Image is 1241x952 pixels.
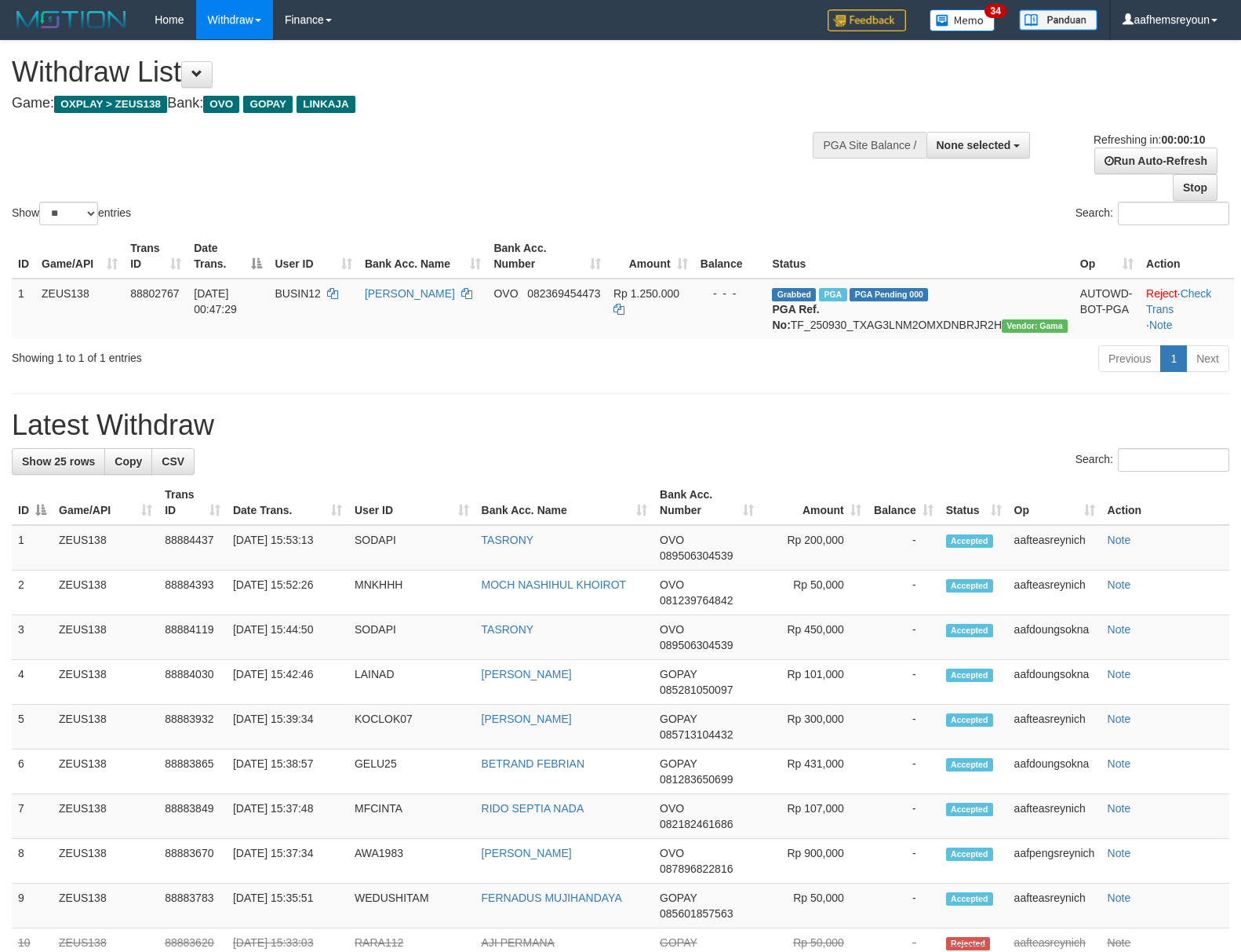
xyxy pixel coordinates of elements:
[158,705,227,750] td: 88883932
[358,234,488,279] th: Bank Acc. Name: activate to sort column ascending
[1008,839,1101,884] td: aafpengsreynich
[946,624,993,637] span: Accepted
[1008,615,1101,660] td: aafdoungsokna
[946,848,993,861] span: Accepted
[348,525,475,571] td: SODAPI
[348,750,475,794] td: GELU25
[660,847,684,859] span: OVO
[660,818,733,830] span: Copy 082182461686 to clipboard
[348,839,475,884] td: AWA1983
[1186,345,1229,372] a: Next
[760,615,868,660] td: Rp 450,000
[158,571,227,615] td: 88884393
[1161,133,1205,146] strong: 00:00:10
[227,884,348,928] td: [DATE] 15:35:51
[868,794,940,839] td: -
[766,234,1073,279] th: Status
[158,884,227,928] td: 88883783
[930,9,995,31] img: Button%20Memo.svg
[104,448,152,475] a: Copy
[12,448,105,475] a: Show 25 rows
[53,525,158,571] td: ZEUS138
[766,279,1073,339] td: TF_250930_TXAG3LNM2OMXDNBRJR2H
[227,525,348,571] td: [DATE] 15:53:13
[12,344,505,366] div: Showing 1 to 1 of 1 entries
[1074,279,1140,339] td: AUTOWD-BOT-PGA
[12,794,53,839] td: 7
[53,750,158,794] td: ZEUS138
[1140,234,1234,279] th: Action
[660,728,733,741] span: Copy 085713104432 to clipboard
[813,132,926,159] div: PGA Site Balance /
[12,279,35,339] td: 1
[158,794,227,839] td: 88883849
[819,288,846,301] span: Marked by aafsreyleap
[660,668,697,680] span: GOPAY
[828,9,906,31] img: Feedback.jpg
[660,863,733,875] span: Copy 087896822816 to clipboard
[946,713,993,727] span: Accepted
[1008,571,1101,615] td: aafteasreynich
[227,571,348,615] td: [DATE] 15:52:26
[701,286,760,301] div: - - -
[1008,525,1101,571] td: aafteasreynich
[482,892,622,904] a: FERNADUS MUJIHANDAYA
[1108,623,1131,636] a: Note
[660,713,697,725] span: GOPAY
[53,615,158,660] td: ZEUS138
[1075,448,1229,472] label: Search:
[868,705,940,750] td: -
[115,455,142,468] span: Copy
[926,132,1031,159] button: None selected
[482,936,555,949] a: AJI PERMANA
[760,884,868,928] td: Rp 50,000
[475,480,653,525] th: Bank Acc. Name: activate to sort column ascending
[158,480,227,525] th: Trans ID: activate to sort column ascending
[12,571,53,615] td: 2
[1008,480,1101,525] th: Op: activate to sort column ascending
[348,480,475,525] th: User ID: activate to sort column ascending
[946,758,993,771] span: Accepted
[1074,234,1140,279] th: Op: activate to sort column ascending
[1140,279,1234,339] td: · ·
[660,802,684,815] span: OVO
[53,705,158,750] td: ZEUS138
[1108,847,1131,859] a: Note
[54,96,167,113] span: OXPLAY > ZEUS138
[227,794,348,839] td: [DATE] 15:37:48
[12,410,1229,441] h1: Latest Withdraw
[348,571,475,615] td: MNKHHH
[162,455,184,468] span: CSV
[1108,936,1131,949] a: Note
[53,794,158,839] td: ZEUS138
[940,480,1008,525] th: Status: activate to sort column ascending
[660,773,733,786] span: Copy 081283650699 to clipboard
[868,660,940,705] td: -
[482,534,534,546] a: TASRONY
[12,884,53,928] td: 9
[868,480,940,525] th: Balance: activate to sort column ascending
[760,660,868,705] td: Rp 101,000
[1118,448,1229,472] input: Search:
[613,287,679,300] span: Rp 1.250.000
[660,549,733,562] span: Copy 089506304539 to clipboard
[1118,202,1229,225] input: Search:
[348,705,475,750] td: KOCLOK07
[348,660,475,705] td: LAINAD
[946,669,993,682] span: Accepted
[22,455,95,468] span: Show 25 rows
[53,571,158,615] td: ZEUS138
[660,594,733,607] span: Copy 081239764842 to clipboard
[1002,319,1068,333] span: Vendor URL: https://trx31.1velocity.biz
[158,660,227,705] td: 88884030
[1108,802,1131,815] a: Note
[12,8,131,31] img: MOTION_logo.png
[868,884,940,928] td: -
[487,234,607,279] th: Bank Acc. Number: activate to sort column ascending
[607,234,694,279] th: Amount: activate to sort column ascending
[12,234,35,279] th: ID
[12,705,53,750] td: 5
[868,839,940,884] td: -
[53,660,158,705] td: ZEUS138
[297,96,355,113] span: LINKAJA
